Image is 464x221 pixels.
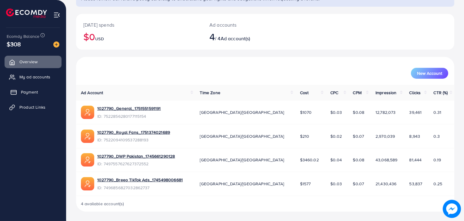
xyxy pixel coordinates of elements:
[97,113,161,119] span: ID: 7522856280177115154
[376,181,397,187] span: 21,430,436
[300,90,309,96] span: Cost
[409,133,420,139] span: 8,943
[353,157,365,163] span: $0.08
[300,181,311,187] span: $1577
[21,89,38,95] span: Payment
[376,157,398,163] span: 43,068,589
[5,71,62,83] a: My ad accounts
[330,157,342,163] span: $0.04
[81,153,94,167] img: ic-ads-acc.e4c84228.svg
[353,181,364,187] span: $0.07
[409,90,421,96] span: Clicks
[200,157,284,163] span: [GEOGRAPHIC_DATA]/[GEOGRAPHIC_DATA]
[221,35,250,42] span: Ad account(s)
[443,200,461,218] img: image
[434,181,442,187] span: 0.25
[300,157,319,163] span: $3460.02
[434,109,442,115] span: 0.31
[353,133,364,139] span: $0.07
[353,109,365,115] span: $0.08
[200,109,284,115] span: [GEOGRAPHIC_DATA]/[GEOGRAPHIC_DATA]
[411,68,448,79] button: New Account
[6,8,47,18] img: logo
[95,36,104,42] span: USD
[330,109,342,115] span: $0.03
[19,104,45,110] span: Product Links
[81,130,94,143] img: ic-ads-acc.e4c84228.svg
[434,157,441,163] span: 0.19
[200,90,220,96] span: Time Zone
[53,12,60,18] img: menu
[97,137,170,143] span: ID: 7522094109537288193
[19,59,38,65] span: Overview
[83,21,195,28] p: [DATE] spends
[330,181,342,187] span: $0.03
[97,185,183,191] span: ID: 7496856827032862737
[209,30,215,44] span: 4
[434,90,448,96] span: CTR (%)
[209,31,289,42] h2: / 4
[5,101,62,113] a: Product Links
[409,157,422,163] span: 81,444
[376,90,397,96] span: Impression
[5,86,62,98] a: Payment
[353,90,362,96] span: CPM
[200,133,284,139] span: [GEOGRAPHIC_DATA]/[GEOGRAPHIC_DATA]
[97,129,170,135] a: 1027790_Royal Fans_1751374021689
[209,21,289,28] p: Ad accounts
[97,105,161,111] a: 1027790_General_1751551591191
[81,90,103,96] span: Ad Account
[19,74,50,80] span: My ad accounts
[83,31,195,42] h2: $0
[200,181,284,187] span: [GEOGRAPHIC_DATA]/[GEOGRAPHIC_DATA]
[376,109,396,115] span: 12,782,073
[300,109,312,115] span: $1070
[409,181,422,187] span: 53,837
[97,153,175,159] a: 1027790_DWP Pakistan_1745661290128
[5,56,62,68] a: Overview
[417,71,442,75] span: New Account
[330,90,338,96] span: CPC
[7,33,39,39] span: Ecomdy Balance
[376,133,395,139] span: 2,970,039
[300,133,309,139] span: $210
[434,133,440,139] span: 0.3
[81,177,94,190] img: ic-ads-acc.e4c84228.svg
[330,133,342,139] span: $0.02
[7,40,21,48] span: $308
[97,161,175,167] span: ID: 7497557627627372552
[409,109,422,115] span: 39,461
[81,201,124,207] span: 4 available account(s)
[97,177,183,183] a: 1027790_Breeo TikTok Ads_1745498006681
[53,41,59,48] img: image
[81,106,94,119] img: ic-ads-acc.e4c84228.svg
